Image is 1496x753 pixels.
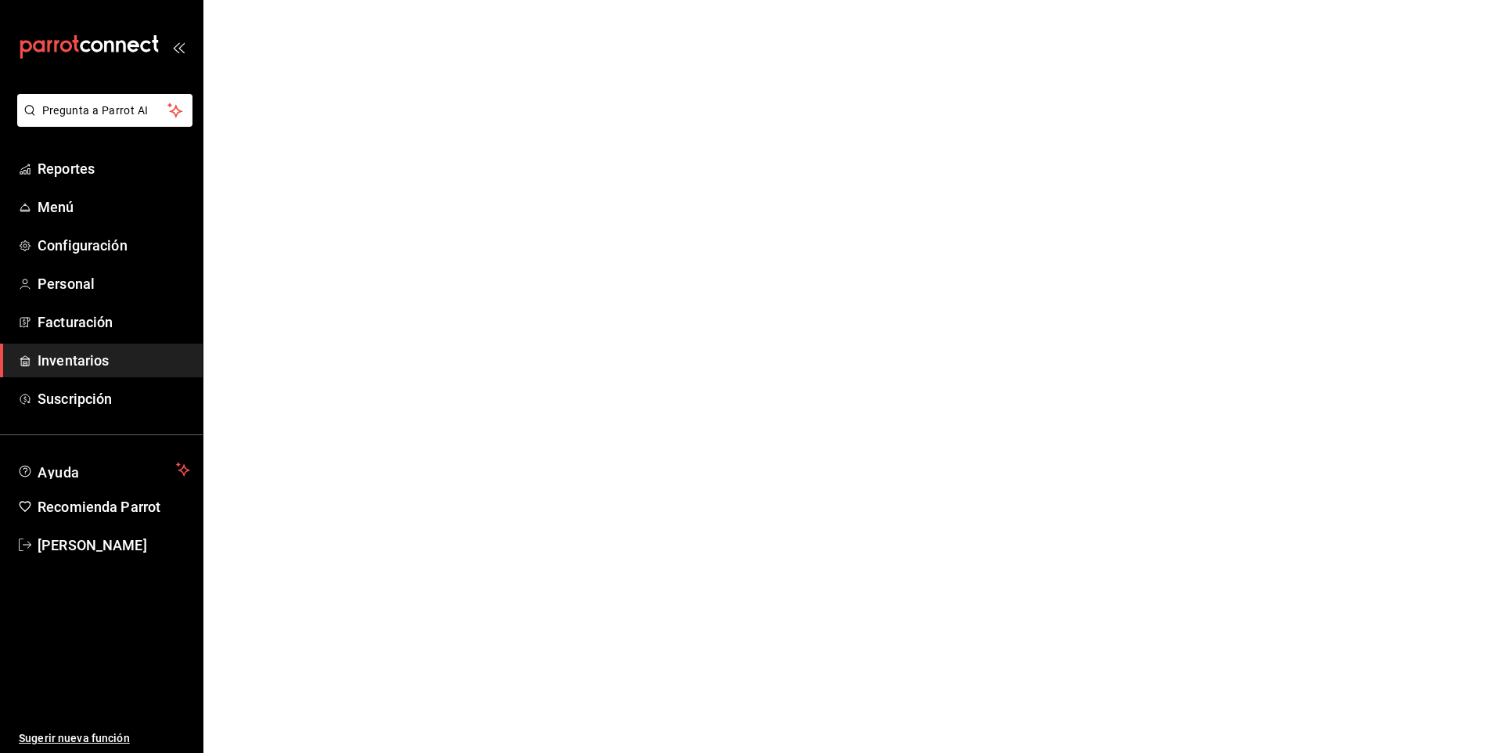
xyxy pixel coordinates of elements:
[38,535,190,556] span: [PERSON_NAME]
[38,312,190,333] span: Facturación
[38,460,170,479] span: Ayuda
[42,103,168,119] span: Pregunta a Parrot AI
[17,94,192,127] button: Pregunta a Parrot AI
[38,388,190,409] span: Suscripción
[38,273,190,294] span: Personal
[38,196,190,218] span: Menú
[19,730,190,747] span: Sugerir nueva función
[172,41,185,53] button: open_drawer_menu
[38,235,190,256] span: Configuración
[38,158,190,179] span: Reportes
[38,350,190,371] span: Inventarios
[38,496,190,517] span: Recomienda Parrot
[11,113,192,130] a: Pregunta a Parrot AI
